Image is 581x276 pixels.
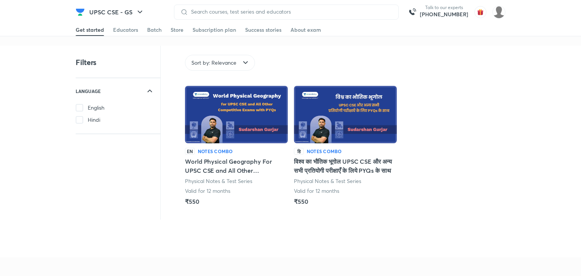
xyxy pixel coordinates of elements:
[191,59,236,67] span: Sort by: Relevance
[88,104,104,112] span: English
[185,197,199,206] h5: ₹550
[294,148,304,155] p: हि
[185,86,288,143] img: Batch Thumbnail
[290,26,321,34] div: About exam
[185,148,195,155] p: EN
[147,24,162,36] a: Batch
[113,26,138,34] div: Educators
[492,6,505,19] img: ABHISHEK KUMAR
[245,26,281,34] div: Success stories
[198,148,233,155] h6: Notes Combo
[294,197,308,206] h5: ₹550
[193,26,236,34] div: Subscription plan
[185,157,288,175] h5: World Physical Geography For UPSC CSE and All Other Competitive Exams with PYQs
[420,5,468,11] p: Talk to our experts
[294,157,397,175] h5: विश्व का भौतिक भूगोल UPSC CSE और अन्य सभी प्रतियोगी परीक्षाएँ के लिये PYQs के साथ
[76,87,101,95] h6: LANGUAGE
[147,26,162,34] div: Batch
[185,177,253,185] p: Physical Notes & Test Series
[405,5,420,20] img: call-us
[307,148,342,155] h6: Notes Combo
[76,26,104,34] div: Get started
[85,5,149,20] button: UPSC CSE - GS
[171,26,183,34] div: Store
[193,24,236,36] a: Subscription plan
[188,9,392,15] input: Search courses, test series and educators
[294,86,397,143] img: Batch Thumbnail
[185,187,230,195] p: Valid for 12 months
[76,57,96,67] h4: Filters
[245,24,281,36] a: Success stories
[474,6,486,18] img: avatar
[290,24,321,36] a: About exam
[294,177,362,185] p: Physical Notes & Test Series
[420,11,468,18] a: [PHONE_NUMBER]
[88,116,100,124] span: Hindi
[76,24,104,36] a: Get started
[113,24,138,36] a: Educators
[76,8,85,17] img: Company Logo
[171,24,183,36] a: Store
[294,187,339,195] p: Valid for 12 months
